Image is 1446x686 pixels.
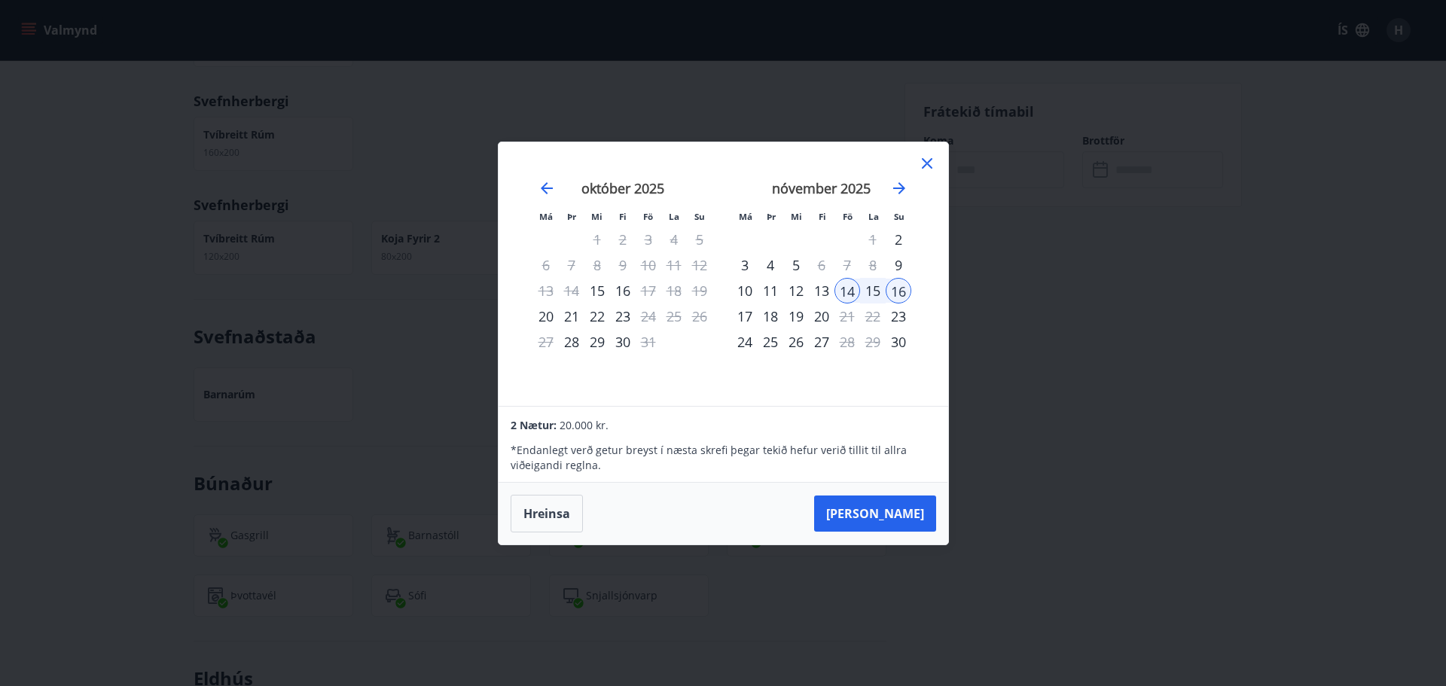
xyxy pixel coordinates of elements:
td: Not available. þriðjudagur, 14. október 2025 [559,278,584,303]
td: Choose fimmtudagur, 20. nóvember 2025 as your check-in date. It’s available. [809,303,834,329]
td: Not available. laugardagur, 1. nóvember 2025 [860,227,886,252]
small: Fö [843,211,853,222]
div: Aðeins innritun í boði [584,278,610,303]
button: Hreinsa [511,495,583,532]
small: Má [539,211,553,222]
div: Aðeins útritun í boði [636,329,661,355]
small: Þr [767,211,776,222]
p: * Endanlegt verð getur breyst í næsta skrefi þegar tekið hefur verið tillit til allra viðeigandi ... [511,443,935,473]
td: Not available. miðvikudagur, 8. október 2025 [584,252,610,278]
td: Not available. föstudagur, 7. nóvember 2025 [834,252,860,278]
td: Choose föstudagur, 21. nóvember 2025 as your check-in date. It’s available. [834,303,860,329]
small: Su [894,211,905,222]
small: Þr [567,211,576,222]
small: Mi [591,211,602,222]
div: 4 [758,252,783,278]
td: Not available. laugardagur, 11. október 2025 [661,252,687,278]
small: La [868,211,879,222]
td: Choose miðvikudagur, 26. nóvember 2025 as your check-in date. It’s available. [783,329,809,355]
td: Choose föstudagur, 17. október 2025 as your check-in date. It’s available. [636,278,661,303]
td: Not available. föstudagur, 10. október 2025 [636,252,661,278]
td: Not available. laugardagur, 25. október 2025 [661,303,687,329]
td: Not available. mánudagur, 27. október 2025 [533,329,559,355]
div: 24 [732,329,758,355]
td: Not available. miðvikudagur, 1. október 2025 [584,227,610,252]
td: Choose þriðjudagur, 21. október 2025 as your check-in date. It’s available. [559,303,584,329]
td: Not available. sunnudagur, 12. október 2025 [687,252,712,278]
div: 12 [783,278,809,303]
td: Choose mánudagur, 3. nóvember 2025 as your check-in date. It’s available. [732,252,758,278]
td: Choose fimmtudagur, 30. október 2025 as your check-in date. It’s available. [610,329,636,355]
td: Choose föstudagur, 24. október 2025 as your check-in date. It’s available. [636,303,661,329]
td: Selected as start date. föstudagur, 14. nóvember 2025 [834,278,860,303]
td: Choose sunnudagur, 9. nóvember 2025 as your check-in date. It’s available. [886,252,911,278]
small: Mi [791,211,802,222]
td: Choose sunnudagur, 30. nóvember 2025 as your check-in date. It’s available. [886,329,911,355]
small: Fö [643,211,653,222]
div: 30 [610,329,636,355]
td: Not available. sunnudagur, 19. október 2025 [687,278,712,303]
div: 27 [809,329,834,355]
td: Choose mánudagur, 20. október 2025 as your check-in date. It’s available. [533,303,559,329]
small: La [669,211,679,222]
td: Choose fimmtudagur, 27. nóvember 2025 as your check-in date. It’s available. [809,329,834,355]
div: Aðeins útritun í boði [834,329,860,355]
div: 18 [758,303,783,329]
td: Not available. mánudagur, 6. október 2025 [533,252,559,278]
td: Choose fimmtudagur, 6. nóvember 2025 as your check-in date. It’s available. [809,252,834,278]
div: Aðeins innritun í boði [886,329,911,355]
div: 17 [732,303,758,329]
div: Aðeins útritun í boði [636,278,661,303]
td: Not available. sunnudagur, 26. október 2025 [687,303,712,329]
td: Choose þriðjudagur, 11. nóvember 2025 as your check-in date. It’s available. [758,278,783,303]
td: Not available. laugardagur, 22. nóvember 2025 [860,303,886,329]
div: Aðeins útritun í boði [834,303,860,329]
div: 19 [783,303,809,329]
div: Aðeins innritun í boði [559,329,584,355]
td: Choose miðvikudagur, 29. október 2025 as your check-in date. It’s available. [584,329,610,355]
td: Selected as end date. sunnudagur, 16. nóvember 2025 [886,278,911,303]
td: Not available. þriðjudagur, 7. október 2025 [559,252,584,278]
td: Choose þriðjudagur, 18. nóvember 2025 as your check-in date. It’s available. [758,303,783,329]
td: Not available. laugardagur, 18. október 2025 [661,278,687,303]
div: 23 [610,303,636,329]
td: Choose þriðjudagur, 28. október 2025 as your check-in date. It’s available. [559,329,584,355]
div: Aðeins útritun í boði [636,303,661,329]
div: 29 [584,329,610,355]
td: Not available. laugardagur, 8. nóvember 2025 [860,252,886,278]
td: Choose miðvikudagur, 19. nóvember 2025 as your check-in date. It’s available. [783,303,809,329]
td: Choose sunnudagur, 2. nóvember 2025 as your check-in date. It’s available. [886,227,911,252]
td: Choose fimmtudagur, 23. október 2025 as your check-in date. It’s available. [610,303,636,329]
div: Aðeins innritun í boði [886,252,911,278]
strong: nóvember 2025 [772,179,871,197]
td: Not available. fimmtudagur, 2. október 2025 [610,227,636,252]
div: 25 [758,329,783,355]
td: Not available. sunnudagur, 5. október 2025 [687,227,712,252]
div: 16 [610,278,636,303]
div: 10 [732,278,758,303]
td: Selected. laugardagur, 15. nóvember 2025 [860,278,886,303]
td: Choose miðvikudagur, 12. nóvember 2025 as your check-in date. It’s available. [783,278,809,303]
div: 21 [559,303,584,329]
div: Aðeins innritun í boði [886,227,911,252]
td: Choose mánudagur, 17. nóvember 2025 as your check-in date. It’s available. [732,303,758,329]
td: Not available. laugardagur, 29. nóvember 2025 [860,329,886,355]
td: Not available. laugardagur, 4. október 2025 [661,227,687,252]
small: Fi [819,211,826,222]
td: Choose fimmtudagur, 16. október 2025 as your check-in date. It’s available. [610,278,636,303]
small: Su [694,211,705,222]
div: Move forward to switch to the next month. [890,179,908,197]
div: 22 [584,303,610,329]
strong: október 2025 [581,179,664,197]
td: Choose miðvikudagur, 22. október 2025 as your check-in date. It’s available. [584,303,610,329]
td: Choose mánudagur, 24. nóvember 2025 as your check-in date. It’s available. [732,329,758,355]
div: 14 [834,278,860,303]
div: 20 [809,303,834,329]
div: Move backward to switch to the previous month. [538,179,556,197]
td: Choose sunnudagur, 23. nóvember 2025 as your check-in date. It’s available. [886,303,911,329]
td: Choose fimmtudagur, 13. nóvember 2025 as your check-in date. It’s available. [809,278,834,303]
td: Not available. fimmtudagur, 9. október 2025 [610,252,636,278]
td: Choose þriðjudagur, 4. nóvember 2025 as your check-in date. It’s available. [758,252,783,278]
td: Choose þriðjudagur, 25. nóvember 2025 as your check-in date. It’s available. [758,329,783,355]
div: 5 [783,252,809,278]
